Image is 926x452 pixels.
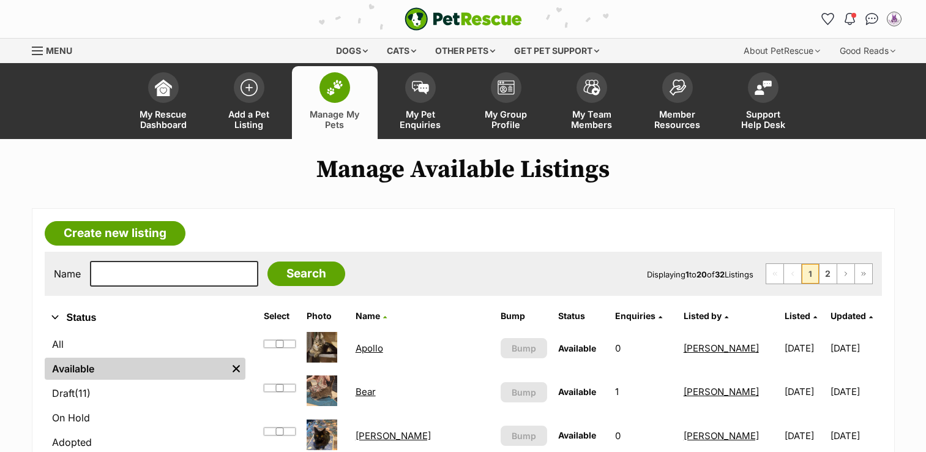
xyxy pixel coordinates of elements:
[75,386,91,401] span: (11)
[831,327,880,369] td: [DATE]
[32,39,81,61] a: Menu
[155,79,172,96] img: dashboard-icon-eb2f2d2d3e046f16d808141f083e7271f6b2e854fb5c12c21221c1fb7104beca.svg
[292,66,378,139] a: Manage My Pets
[583,80,600,96] img: team-members-icon-5396bd8760b3fe7c0b43da4ab00e1e3bb1a5d9ba89233759b79545d2d3fc5d0d.svg
[615,311,662,321] a: Enquiries
[610,371,677,413] td: 1
[635,66,720,139] a: Member Resources
[512,429,536,442] span: Bump
[855,264,872,284] a: Last page
[684,311,728,321] a: Listed by
[862,9,882,29] a: Conversations
[845,13,854,25] img: notifications-46538b983faf8c2785f20acdc204bb7945ddae34d4c08c2a6579f10ce5e182be.svg
[558,386,596,397] span: Available
[766,264,783,284] span: First page
[820,264,837,284] a: Page 2
[802,264,819,284] span: Page 1
[45,310,245,326] button: Status
[307,109,362,130] span: Manage My Pets
[720,66,806,139] a: Support Help Desk
[549,66,635,139] a: My Team Members
[227,358,245,380] a: Remove filter
[498,80,515,95] img: group-profile-icon-3fa3cf56718a62981997c0bc7e787c4b2cf8bcc04b72c1350f741eb67cf2f40e.svg
[46,45,72,56] span: Menu
[427,39,504,63] div: Other pets
[780,327,829,369] td: [DATE]
[715,269,725,279] strong: 32
[564,109,619,130] span: My Team Members
[356,386,376,397] a: Bear
[684,311,722,321] span: Listed by
[45,382,245,404] a: Draft
[696,269,707,279] strong: 20
[558,343,596,353] span: Available
[479,109,534,130] span: My Group Profile
[831,311,873,321] a: Updated
[865,13,878,25] img: chat-41dd97257d64d25036548639549fe6c8038ab92f7586957e7f3b1b290dea8141.svg
[831,371,880,413] td: [DATE]
[501,338,547,358] button: Bump
[356,311,380,321] span: Name
[356,430,431,442] a: [PERSON_NAME]
[735,39,829,63] div: About PetRescue
[755,80,772,95] img: help-desk-icon-fdf02630f3aa405de69fd3d07c3f3aa587a6932b1a1747fa1d2bba05be0121f9.svg
[267,262,345,286] input: Search
[837,264,854,284] a: Next page
[888,13,900,25] img: Robyn Hunter profile pic
[136,109,191,130] span: My Rescue Dashboard
[512,386,536,399] span: Bump
[785,311,817,321] a: Listed
[378,66,463,139] a: My Pet Enquiries
[818,9,904,29] ul: Account quick links
[501,382,547,402] button: Bump
[393,109,448,130] span: My Pet Enquiries
[684,342,759,354] a: [PERSON_NAME]
[650,109,705,130] span: Member Resources
[780,371,829,413] td: [DATE]
[785,311,810,321] span: Listed
[766,263,873,284] nav: Pagination
[840,9,860,29] button: Notifications
[553,306,610,326] th: Status
[831,311,866,321] span: Updated
[45,407,245,429] a: On Hold
[412,81,429,94] img: pet-enquiries-icon-7e3ad2cf08bfb03b45e93fb7055b45f3efa6380592205ae92323e6603595dc1f.svg
[54,268,81,279] label: Name
[463,66,549,139] a: My Group Profile
[615,311,655,321] span: translation missing: en.admin.listings.index.attributes.enquiries
[884,9,904,29] button: My account
[206,66,292,139] a: Add a Pet Listing
[647,269,753,279] span: Displaying to of Listings
[831,39,904,63] div: Good Reads
[121,66,206,139] a: My Rescue Dashboard
[496,306,552,326] th: Bump
[241,79,258,96] img: add-pet-listing-icon-0afa8454b4691262ce3f59096e99ab1cd57d4a30225e0717b998d2c9b9846f56.svg
[405,7,522,31] img: logo-e224e6f780fb5917bec1dbf3a21bbac754714ae5b6737aabdf751b685950b380.svg
[684,386,759,397] a: [PERSON_NAME]
[736,109,791,130] span: Support Help Desk
[356,311,387,321] a: Name
[610,327,677,369] td: 0
[327,39,376,63] div: Dogs
[45,333,245,355] a: All
[818,9,838,29] a: Favourites
[45,221,185,246] a: Create new listing
[378,39,425,63] div: Cats
[512,342,536,355] span: Bump
[45,358,227,380] a: Available
[302,306,349,326] th: Photo
[784,264,801,284] span: Previous page
[558,430,596,440] span: Available
[326,80,343,96] img: manage-my-pets-icon-02211641906a0b7f246fdf0571729dbe1e7629f14944591b6c1af311fb30b64b.svg
[356,342,383,354] a: Apollo
[222,109,277,130] span: Add a Pet Listing
[259,306,301,326] th: Select
[405,7,522,31] a: PetRescue
[684,430,759,442] a: [PERSON_NAME]
[669,79,686,96] img: member-resources-icon-8e73f808a243e03378d46382f2149f9095a855e16c252ad45f914b54edf8863c.svg
[501,426,547,446] button: Bump
[506,39,608,63] div: Get pet support
[685,269,689,279] strong: 1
